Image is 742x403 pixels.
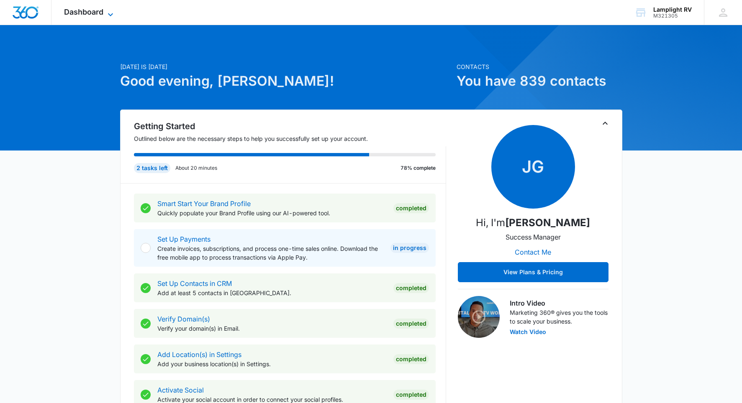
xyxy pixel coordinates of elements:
p: Outlined below are the necessary steps to help you successfully set up your account. [134,134,446,143]
a: Set Up Payments [157,235,211,243]
div: Completed [393,203,429,213]
a: Activate Social [157,386,204,394]
div: Completed [393,283,429,293]
span: Dashboard [64,8,103,16]
div: account id [653,13,692,19]
p: Success Manager [506,232,561,242]
p: Verify your domain(s) in Email. [157,324,387,333]
h2: Getting Started [134,120,446,133]
a: Verify Domain(s) [157,315,210,323]
button: View Plans & Pricing [458,262,608,282]
div: Completed [393,319,429,329]
button: Contact Me [506,242,560,262]
a: Add Location(s) in Settings [157,350,241,359]
div: 2 tasks left [134,163,170,173]
p: About 20 minutes [175,164,217,172]
p: 78% complete [401,164,436,172]
a: Set Up Contacts in CRM [157,279,232,288]
button: Watch Video [510,329,546,335]
a: Smart Start Your Brand Profile [157,199,251,208]
h1: Good evening, [PERSON_NAME]! [120,71,452,91]
button: Toggle Collapse [600,118,610,128]
p: Hi, I'm [476,215,590,230]
strong: [PERSON_NAME] [505,217,590,229]
span: JG [491,125,575,209]
div: In Progress [390,243,429,253]
p: Add your business location(s) in Settings. [157,360,387,368]
p: Add at least 5 contacts in [GEOGRAPHIC_DATA]. [157,288,387,297]
p: Create invoices, subscriptions, and process one-time sales online. Download the free mobile app t... [157,244,384,262]
p: Contacts [457,62,622,71]
div: account name [653,6,692,13]
div: Completed [393,354,429,364]
h1: You have 839 contacts [457,71,622,91]
div: Completed [393,390,429,400]
p: Marketing 360® gives you the tools to scale your business. [510,308,608,326]
h3: Intro Video [510,298,608,308]
p: Quickly populate your Brand Profile using our AI-powered tool. [157,209,387,217]
img: Intro Video [458,296,500,338]
p: [DATE] is [DATE] [120,62,452,71]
